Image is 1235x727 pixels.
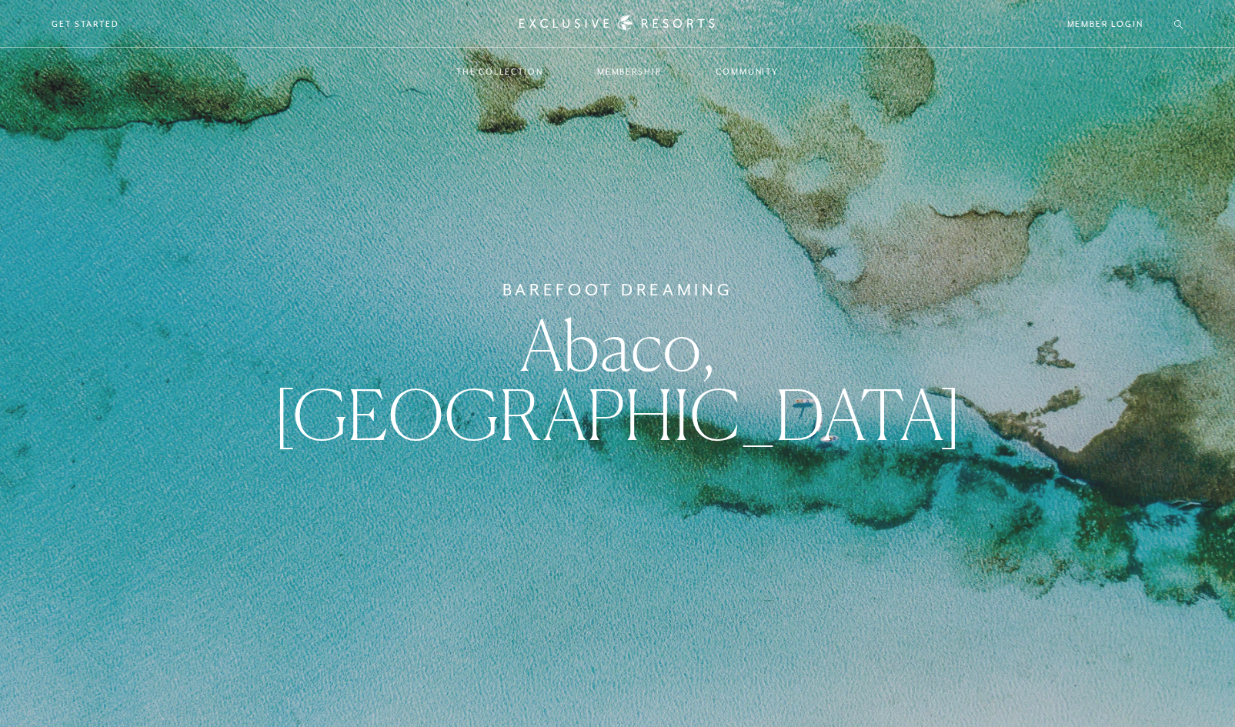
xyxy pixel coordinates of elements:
a: Community [700,49,794,94]
a: Member Login [1067,17,1143,31]
a: Membership [582,49,677,94]
a: Get Started [52,17,118,31]
span: Abaco, [GEOGRAPHIC_DATA] [273,303,962,456]
a: The Collection [441,49,559,94]
h6: Barefoot Dreaming [502,278,733,302]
